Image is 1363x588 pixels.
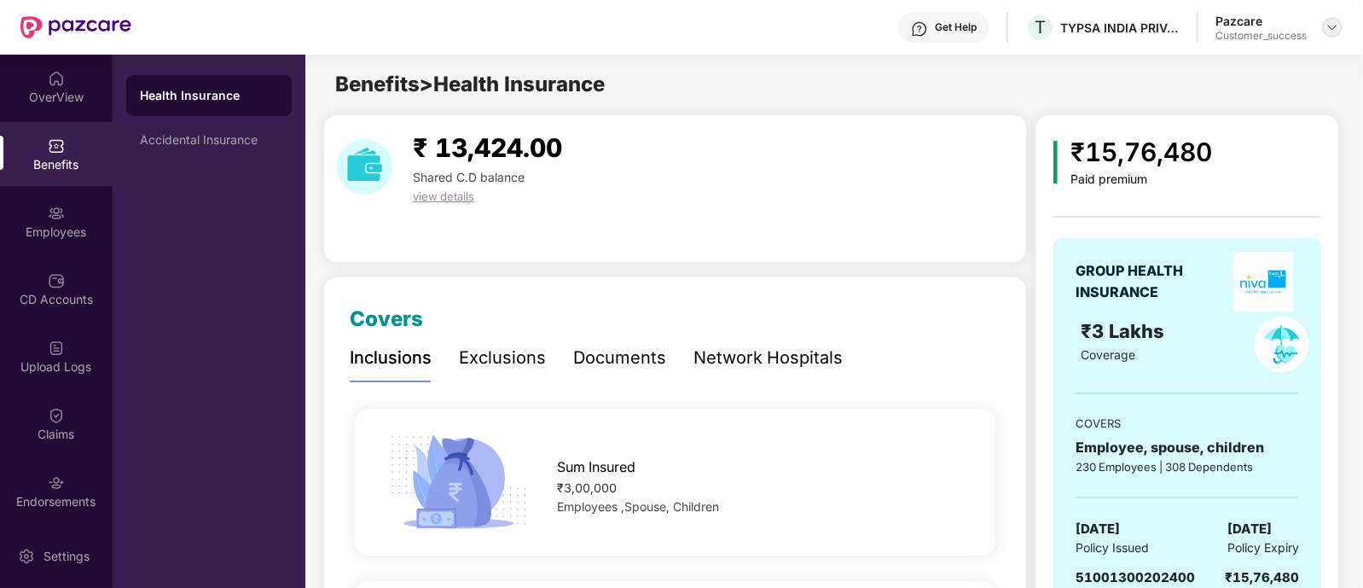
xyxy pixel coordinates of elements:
[1076,260,1225,303] div: GROUP HEALTH INSURANCE
[1225,568,1299,588] div: ₹15,76,480
[935,20,977,34] div: Get Help
[911,20,928,38] img: svg+xml;base64,PHN2ZyBpZD0iSGVscC0zMngzMiIgeG1sbnM9Imh0dHA6Ly93d3cudzMub3JnLzIwMDAvc3ZnIiB3aWR0aD...
[48,272,65,289] img: svg+xml;base64,PHN2ZyBpZD0iQ0RfQWNjb3VudHMiIGRhdGEtbmFtZT0iQ0QgQWNjb3VudHMiIHhtbG5zPSJodHRwOi8vd3...
[1071,132,1213,172] div: ₹15,76,480
[337,139,392,195] img: download
[413,170,525,184] span: Shared C.D balance
[1081,320,1169,342] span: ₹3 Lakhs
[1071,172,1213,187] div: Paid premium
[1053,141,1058,183] img: icon
[140,133,278,147] div: Accidental Insurance
[1076,539,1149,557] span: Policy Issued
[1076,569,1195,585] span: 51001300202400
[48,340,65,357] img: svg+xml;base64,PHN2ZyBpZD0iVXBsb2FkX0xvZ3MiIGRhdGEtbmFtZT0iVXBsb2FkIExvZ3MiIHhtbG5zPSJodHRwOi8vd3...
[1254,317,1309,372] img: policyIcon
[1215,13,1307,29] div: Pazcare
[558,479,967,498] div: ₹3,00,000
[48,70,65,87] img: svg+xml;base64,PHN2ZyBpZD0iSG9tZSIgeG1sbnM9Imh0dHA6Ly93d3cudzMub3JnLzIwMDAvc3ZnIiB3aWR0aD0iMjAiIG...
[573,345,666,371] div: Documents
[459,345,546,371] div: Exclusions
[38,548,95,565] div: Settings
[140,87,278,104] div: Health Insurance
[350,345,432,371] div: Inclusions
[1325,20,1339,34] img: svg+xml;base64,PHN2ZyBpZD0iRHJvcGRvd24tMzJ4MzIiIHhtbG5zPSJodHRwOi8vd3d3LnczLm9yZy8yMDAwL3N2ZyIgd2...
[1233,252,1293,311] img: insurerLogo
[18,548,35,565] img: svg+xml;base64,PHN2ZyBpZD0iU2V0dGluZy0yMHgyMCIgeG1sbnM9Imh0dHA6Ly93d3cudzMub3JnLzIwMDAvc3ZnIiB3aW...
[1076,519,1120,539] span: [DATE]
[384,430,534,534] img: icon
[1076,415,1299,432] div: COVERS
[558,499,720,514] span: Employees ,Spouse, Children
[1060,20,1180,36] div: TYPSA INDIA PRIVATE LIMITED
[48,137,65,154] img: svg+xml;base64,PHN2ZyBpZD0iQmVuZWZpdHMiIHhtbG5zPSJodHRwOi8vd3d3LnczLm9yZy8yMDAwL3N2ZyIgd2lkdGg9Ij...
[1227,519,1272,539] span: [DATE]
[1076,458,1299,475] div: 230 Employees | 308 Dependents
[1227,539,1299,557] span: Policy Expiry
[48,205,65,222] img: svg+xml;base64,PHN2ZyBpZD0iRW1wbG95ZWVzIiB4bWxucz0iaHR0cDovL3d3dy53My5vcmcvMjAwMC9zdmciIHdpZHRoPS...
[48,407,65,424] img: svg+xml;base64,PHN2ZyBpZD0iQ2xhaW0iIHhtbG5zPSJodHRwOi8vd3d3LnczLm9yZy8yMDAwL3N2ZyIgd2lkdGg9IjIwIi...
[413,189,474,203] span: view details
[1215,29,1307,43] div: Customer_success
[1076,437,1299,458] div: Employee, spouse, children
[558,457,636,478] span: Sum Insured
[335,72,605,96] span: Benefits > Health Insurance
[1081,347,1135,362] span: Coverage
[413,132,562,163] span: ₹ 13,424.00
[20,16,131,38] img: New Pazcare Logo
[693,345,843,371] div: Network Hospitals
[1035,17,1046,38] span: T
[350,306,423,331] span: Covers
[48,474,65,492] img: svg+xml;base64,PHN2ZyBpZD0iRW5kb3JzZW1lbnRzIiB4bWxucz0iaHR0cDovL3d3dy53My5vcmcvMjAwMC9zdmciIHdpZH...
